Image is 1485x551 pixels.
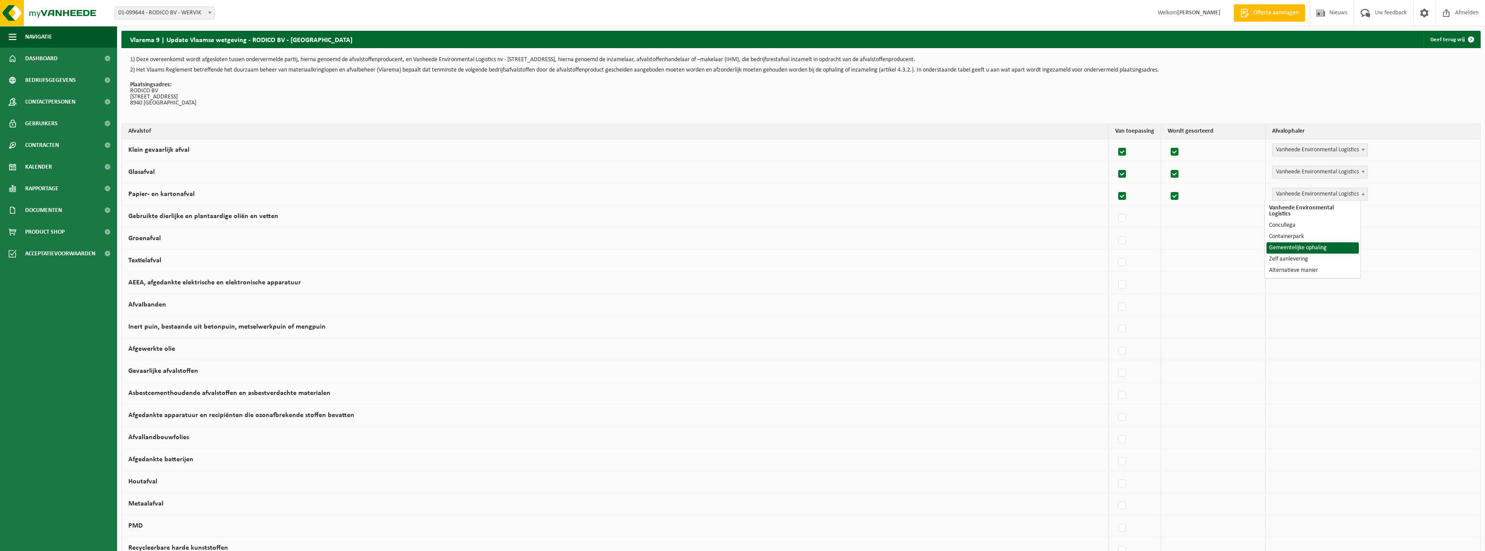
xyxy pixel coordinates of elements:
[122,124,1109,139] th: Afvalstof
[130,67,1472,73] p: 2) Het Vlaams Reglement betreffende het duurzaam beheer van materiaalkringlopen en afvalbeheer (V...
[1273,166,1368,178] span: Vanheede Environmental Logistics
[1177,10,1221,16] strong: [PERSON_NAME]
[25,221,65,243] span: Product Shop
[128,301,166,308] label: Afvalbanden
[25,178,59,199] span: Rapportage
[25,91,75,113] span: Contactpersonen
[128,257,161,264] label: Textielafval
[128,500,163,507] label: Metaalafval
[1272,166,1368,179] span: Vanheede Environmental Logistics
[128,522,143,529] label: PMD
[128,434,189,441] label: Afvallandbouwfolies
[1266,231,1359,242] li: Containerpark
[1266,254,1359,265] li: Zelf aanlevering
[121,31,361,48] h2: Vlarema 9 | Update Vlaamse wetgeving - RODICO BV - [GEOGRAPHIC_DATA]
[130,82,1472,106] p: RODICO BV [STREET_ADDRESS] 8940 [GEOGRAPHIC_DATA]
[1272,143,1368,156] span: Vanheede Environmental Logistics
[1272,188,1368,201] span: Vanheede Environmental Logistics
[1266,124,1480,139] th: Afvalophaler
[1161,124,1266,139] th: Wordt gesorteerd
[1266,202,1359,220] li: Vanheede Environmental Logistics
[128,412,354,419] label: Afgedankte apparatuur en recipiënten die ozonafbrekende stoffen bevatten
[128,213,278,220] label: Gebruikte dierlijke en plantaardige oliën en vetten
[130,57,1472,63] p: 1) Deze overeenkomst wordt afgesloten tussen ondervermelde partij, hierna genoemd de afvalstoffen...
[1273,188,1368,200] span: Vanheede Environmental Logistics
[128,235,161,242] label: Groenafval
[128,169,155,176] label: Glasafval
[25,199,62,221] span: Documenten
[25,113,58,134] span: Gebruikers
[25,243,95,264] span: Acceptatievoorwaarden
[1423,31,1480,48] a: Geef terug vrij
[128,191,195,198] label: Papier- en kartonafval
[128,279,301,286] label: AEEA, afgedankte elektrische en elektronische apparatuur
[128,346,175,352] label: Afgewerkte olie
[1109,124,1161,139] th: Van toepassing
[128,147,189,153] label: Klein gevaarlijk afval
[128,456,193,463] label: Afgedankte batterijen
[1266,242,1359,254] li: Gemeentelijke ophaling
[1273,144,1368,156] span: Vanheede Environmental Logistics
[25,48,58,69] span: Dashboard
[1251,9,1301,17] span: Offerte aanvragen
[130,82,172,88] strong: Plaatsingsadres:
[25,134,59,156] span: Contracten
[1266,265,1359,276] li: Alternatieve manier
[128,390,330,397] label: Asbestcementhoudende afvalstoffen en asbestverdachte materialen
[25,69,76,91] span: Bedrijfsgegevens
[115,7,214,19] span: 01-099644 - RODICO BV - WERVIK
[128,368,198,375] label: Gevaarlijke afvalstoffen
[25,26,52,48] span: Navigatie
[1234,4,1305,22] a: Offerte aanvragen
[114,7,215,20] span: 01-099644 - RODICO BV - WERVIK
[128,323,326,330] label: Inert puin, bestaande uit betonpuin, metselwerkpuin of mengpuin
[25,156,52,178] span: Kalender
[1266,220,1359,231] li: Concullega
[128,478,157,485] label: Houtafval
